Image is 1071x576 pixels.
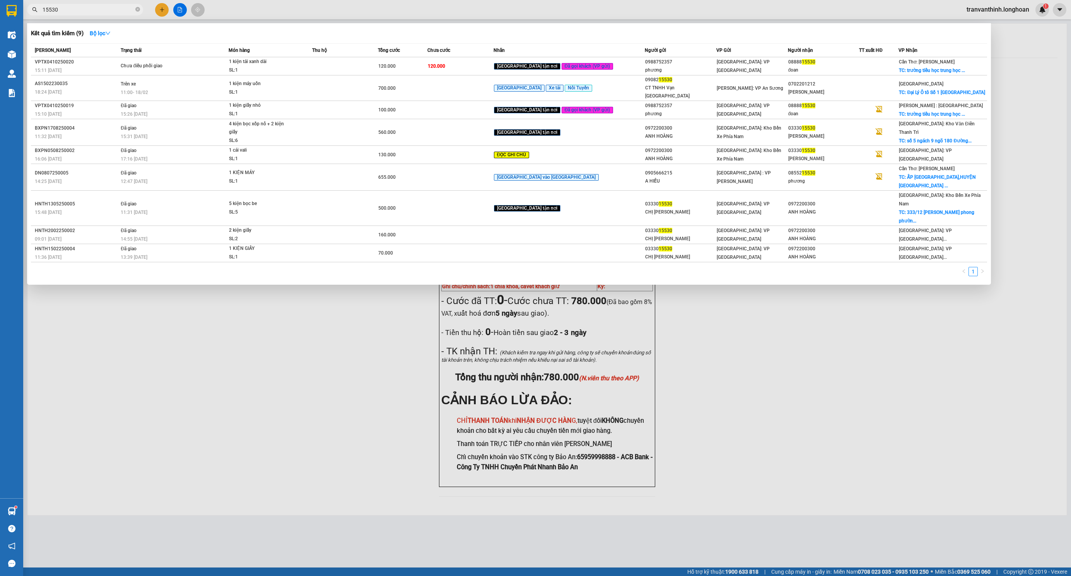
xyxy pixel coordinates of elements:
span: Tổng cước [378,48,400,53]
div: ANH HOÀNG [788,253,859,261]
div: CHỊ [PERSON_NAME] [645,253,716,261]
div: DN0807250005 [35,169,118,177]
span: 15:11 [DATE] [35,68,61,73]
span: Cần Thơ: [PERSON_NAME] [899,166,955,171]
div: 1 kiện giấy nhỏ [229,101,287,110]
div: ANH HOÀNG [645,132,716,140]
div: BXPN1708250004 [35,124,118,132]
span: question-circle [8,525,15,532]
span: 100.000 [378,107,396,113]
span: 14:25 [DATE] [35,179,61,184]
span: Đã giao [121,228,137,233]
span: Đã giao [121,170,137,176]
input: Tìm tên, số ĐT hoặc mã đơn [43,5,134,14]
span: [PERSON_NAME] [35,48,71,53]
img: warehouse-icon [8,50,16,58]
span: 15530 [802,125,815,131]
span: [GEOGRAPHIC_DATA]: Kho Bến Xe Phía Nam [899,193,980,207]
div: HNTH1502250004 [35,245,118,253]
div: HNTH1305250005 [35,200,118,208]
div: 5 kiện bọc be [229,200,287,208]
div: đoan [788,110,859,118]
span: TT xuất HĐ [859,48,883,53]
div: Chưa điều phối giao [121,62,179,70]
span: 11:00 - 18/02 [121,90,148,95]
div: SL: 2 [229,235,287,243]
button: right [978,267,987,276]
span: 15530 [659,77,672,82]
span: right [980,269,985,273]
div: 1 KIỆN GIẤY [229,244,287,253]
span: 15530 [659,228,672,233]
span: Đã gọi khách (VP gửi) [562,107,613,114]
div: 0972200300 [788,200,859,208]
a: 1 [969,267,977,276]
div: SL: 1 [229,66,287,75]
div: CT TNHH Vạn [GEOGRAPHIC_DATA] [645,84,716,100]
strong: Bộ lọc [90,30,111,36]
div: SL: 6 [229,137,287,145]
div: 0972200300 [788,245,859,253]
span: [PERSON_NAME] : [GEOGRAPHIC_DATA] [899,103,983,108]
span: close-circle [135,6,140,14]
span: [GEOGRAPHIC_DATA]: VP [GEOGRAPHIC_DATA]... [899,246,952,260]
span: [GEOGRAPHIC_DATA]: VP [GEOGRAPHIC_DATA] [899,148,952,162]
span: Nối Tuyến [565,85,592,92]
span: [GEOGRAPHIC_DATA]: Kho Bến Xe Phía Nam [717,125,781,139]
div: 08888 [788,102,859,110]
img: logo-vxr [7,5,17,17]
span: 11:36 [DATE] [35,255,61,260]
span: ĐỌC GHI CHÚ [494,152,530,159]
span: [GEOGRAPHIC_DATA] : VP [PERSON_NAME] [717,170,771,184]
span: [GEOGRAPHIC_DATA] tận nơi [494,63,560,70]
span: Thu hộ [312,48,327,53]
span: [GEOGRAPHIC_DATA]: VP [GEOGRAPHIC_DATA] [717,59,770,73]
span: [GEOGRAPHIC_DATA]: VP [GEOGRAPHIC_DATA] [717,103,770,117]
div: SL: 5 [229,208,287,217]
img: warehouse-icon [8,31,16,39]
div: [PERSON_NAME] [788,88,859,96]
span: 15530 [802,148,815,153]
span: Đã giao [121,201,137,207]
div: 0988752357 [645,102,716,110]
div: 4 kiện bọc xốp nổ + 2 kiện giấy [229,120,287,137]
div: SL: 1 [229,88,287,97]
span: 160.000 [378,232,396,238]
span: [GEOGRAPHIC_DATA] tận nơi [494,205,560,212]
span: TC: 333/12 [PERSON_NAME] phong phườn... [899,210,974,224]
div: 08552 [788,169,859,177]
span: TC: trường tiểu học trung học ... [899,111,965,117]
span: [GEOGRAPHIC_DATA]: VP [GEOGRAPHIC_DATA] [717,246,770,260]
div: CHỊ [PERSON_NAME] [645,208,716,216]
span: TC: ẤP [GEOGRAPHIC_DATA],HUYỆN [GEOGRAPHIC_DATA] ... [899,174,976,188]
div: 0972200300 [645,124,716,132]
span: Món hàng [229,48,250,53]
div: 03330 [645,245,716,253]
li: Previous Page [959,267,969,276]
span: 700.000 [378,85,396,91]
h3: Kết quả tìm kiếm ( 9 ) [31,29,84,38]
span: 655.000 [378,174,396,180]
span: [GEOGRAPHIC_DATA] [494,85,545,92]
span: [GEOGRAPHIC_DATA]: VP [GEOGRAPHIC_DATA]... [899,228,952,242]
span: message [8,560,15,567]
span: down [105,31,111,36]
div: phương [645,66,716,74]
div: 0972200300 [645,147,716,155]
span: [GEOGRAPHIC_DATA] tận nơi [494,129,560,136]
div: 2 kiện giấy [229,226,287,235]
img: warehouse-icon [8,70,16,78]
span: 120.000 [378,63,396,69]
div: 1 cái vali [229,146,287,155]
span: 16:06 [DATE] [35,156,61,162]
div: [PERSON_NAME] [788,132,859,140]
span: Xe tải [546,85,564,92]
div: 0988752357 [645,58,716,66]
span: Đã giao [121,246,137,251]
span: 11:31 [DATE] [121,210,147,215]
div: ANH HOÀNG [788,235,859,243]
span: TC: Đại Lý Ô tô Số 1 [GEOGRAPHIC_DATA] [899,90,985,95]
span: 18:24 [DATE] [35,89,61,95]
span: 130.000 [378,152,396,157]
